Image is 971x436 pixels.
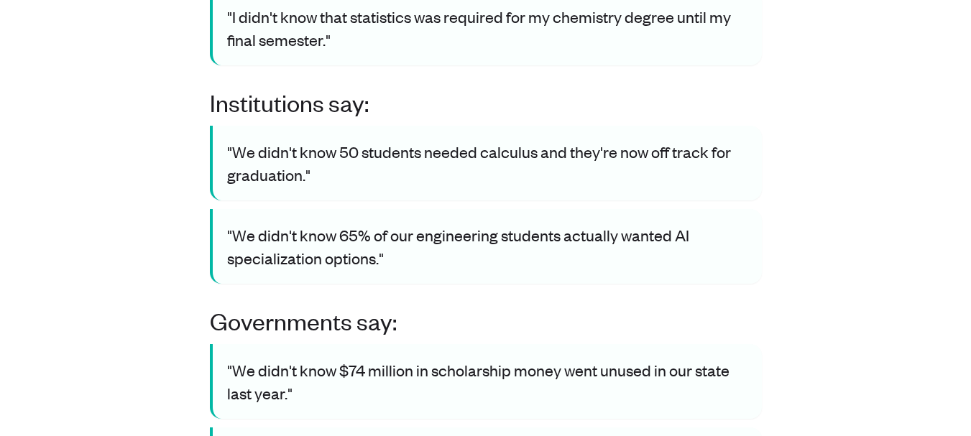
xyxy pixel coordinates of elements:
[210,307,762,335] h3: Governments say:
[210,88,762,117] h3: Institutions say:
[227,358,747,404] p: "We didn't know $74 million in scholarship money went unused in our state last year."
[227,140,747,186] p: "We didn't know 50 students needed calculus and they're now off track for graduation."
[227,223,747,269] p: "We didn't know 65% of our engineering students actually wanted AI specialization options."
[227,5,747,51] p: "I didn't know that statistics was required for my chemistry degree until my final semester."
